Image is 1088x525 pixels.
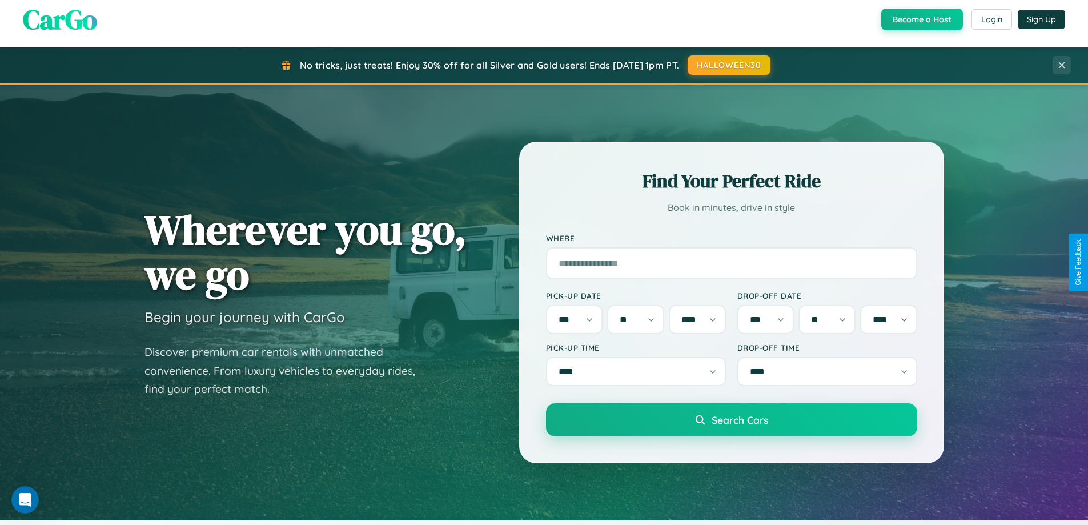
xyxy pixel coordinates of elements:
h3: Begin your journey with CarGo [144,308,345,326]
label: Pick-up Date [546,291,726,300]
button: Search Cars [546,403,917,436]
div: Give Feedback [1074,239,1082,286]
label: Drop-off Date [737,291,917,300]
iframe: Intercom live chat [11,486,39,514]
span: Search Cars [712,414,768,426]
span: No tricks, just treats! Enjoy 30% off for all Silver and Gold users! Ends [DATE] 1pm PT. [300,59,679,71]
button: Sign Up [1018,10,1065,29]
h1: Wherever you go, we go [144,207,467,297]
label: Pick-up Time [546,343,726,352]
h2: Find Your Perfect Ride [546,169,917,194]
button: Login [971,9,1012,30]
button: HALLOWEEN30 [688,55,770,75]
p: Book in minutes, drive in style [546,199,917,216]
label: Where [546,233,917,243]
button: Become a Host [881,9,963,30]
p: Discover premium car rentals with unmatched convenience. From luxury vehicles to everyday rides, ... [144,343,430,399]
label: Drop-off Time [737,343,917,352]
span: CarGo [23,1,97,38]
